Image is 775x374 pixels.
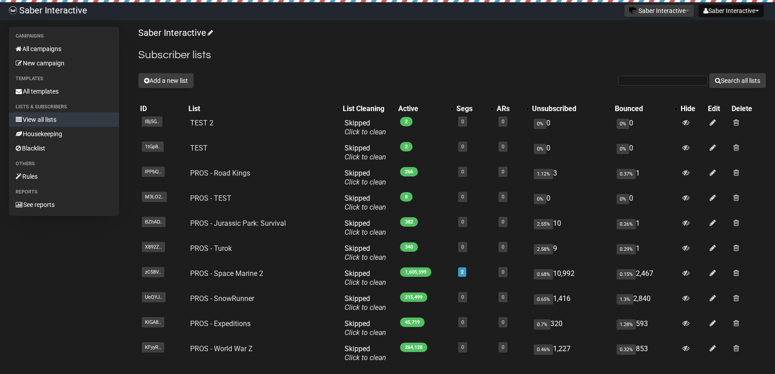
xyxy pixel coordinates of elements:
[400,217,418,227] span: 382
[345,119,386,136] span: Skipped
[9,159,119,169] li: Others
[502,169,504,175] a: 0
[530,215,613,241] td: 10
[9,6,17,14] img: ec1bccd4d48495f5e7d53d9a520ba7e5
[456,104,486,113] div: Segs
[345,203,386,211] a: Click to clean
[190,144,208,152] a: TEST
[400,292,427,302] span: 215,499
[534,119,546,129] span: 0%
[190,219,286,228] a: PROS - Jurassic Park: Survival
[455,103,495,115] th: Segs: No sort applied, activate to apply an ascending sort
[502,269,504,275] a: 0
[708,104,728,113] div: Edit
[400,318,425,327] span: 45,719
[187,103,341,115] th: List: No sort applied, activate to apply an ascending sort
[9,141,119,155] a: Blacklist
[461,169,464,175] a: 0
[400,192,413,202] span: 8
[617,119,629,129] span: 0%
[345,169,386,186] span: Skipped
[396,103,454,115] th: Active: No sort applied, activate to apply an ascending sort
[502,344,504,350] a: 0
[629,7,636,14] img: 1.png
[732,104,764,113] div: Delete
[617,169,636,179] span: 0.37%
[532,104,604,113] div: Unsubscribed
[142,292,166,302] span: UeQYJ..
[709,73,766,88] button: Search all lists
[343,104,387,113] div: List Cleaning
[400,117,413,126] span: 2
[461,144,464,150] a: 0
[681,104,705,113] div: Hide
[142,217,166,227] span: BZhAD..
[400,142,413,151] span: 2
[138,47,766,63] h2: Subscriber lists
[345,128,386,136] a: Click to clean
[613,165,679,190] td: 1
[345,344,386,362] span: Skipped
[9,42,119,56] a: All campaigns
[9,169,119,184] a: Rules
[142,342,164,353] span: KFyyR..
[502,294,504,300] a: 0
[534,194,546,204] span: 0%
[190,344,253,353] a: PROS - World War Z
[341,103,396,115] th: List Cleaning: No sort applied, activate to apply an ascending sort
[497,104,522,113] div: ARs
[345,178,386,186] a: Click to clean
[502,144,504,150] a: 0
[530,266,613,291] td: 10,992
[461,319,464,325] a: 0
[617,219,636,229] span: 0.26%
[461,119,464,125] a: 0
[730,103,766,115] th: Delete: No sort applied, sorting is disabled
[345,153,386,161] a: Click to clean
[679,103,707,115] th: Hide: No sort applied, sorting is disabled
[190,194,231,202] a: PROS - TEST
[142,317,164,327] span: KlGA8..
[345,353,386,362] a: Click to clean
[617,269,636,279] span: 0.15%
[613,215,679,241] td: 1
[138,27,212,38] a: Saber Interactive
[530,241,613,266] td: 9
[613,341,679,366] td: 853
[534,219,553,229] span: 2.55%
[140,104,185,113] div: ID
[9,127,119,141] a: Housekeeping
[617,319,636,330] span: 1.28%
[9,187,119,198] li: Reports
[502,244,504,250] a: 0
[142,192,167,202] span: M3LO2..
[190,269,263,278] a: PROS - Space Marine 2
[617,244,636,254] span: 0.29%
[530,291,613,316] td: 1,416
[138,103,187,115] th: ID: No sort applied, sorting is disabled
[534,344,553,355] span: 0.46%
[190,119,213,127] a: TEST 2
[617,194,629,204] span: 0%
[617,144,629,154] span: 0%
[400,167,418,176] span: 266
[345,194,386,211] span: Skipped
[530,341,613,366] td: 1,227
[142,116,162,127] span: lBj5G..
[617,344,636,355] span: 0.32%
[617,294,633,305] span: 1.3%
[400,242,418,252] span: 340
[698,4,764,17] button: Saber Interactive
[461,194,464,200] a: 0
[534,269,553,279] span: 0.68%
[461,294,464,300] a: 0
[345,228,386,236] a: Click to clean
[461,269,464,275] a: 2
[9,198,119,212] a: See reports
[530,165,613,190] td: 3
[9,84,119,99] a: All templates
[400,343,427,352] span: 264,128
[345,303,386,312] a: Click to clean
[345,219,386,236] span: Skipped
[345,269,386,287] span: Skipped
